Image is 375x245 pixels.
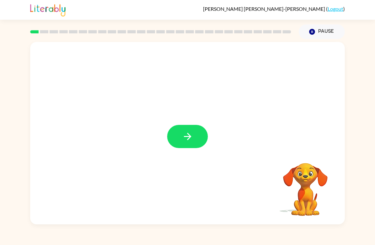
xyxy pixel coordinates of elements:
button: Pause [299,24,345,39]
div: ( ) [203,6,345,12]
span: [PERSON_NAME] [PERSON_NAME]-[PERSON_NAME] [203,6,326,12]
a: Logout [328,6,343,12]
video: Your browser must support playing .mp4 files to use Literably. Please try using another browser. [274,153,337,217]
img: Literably [30,3,65,17]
